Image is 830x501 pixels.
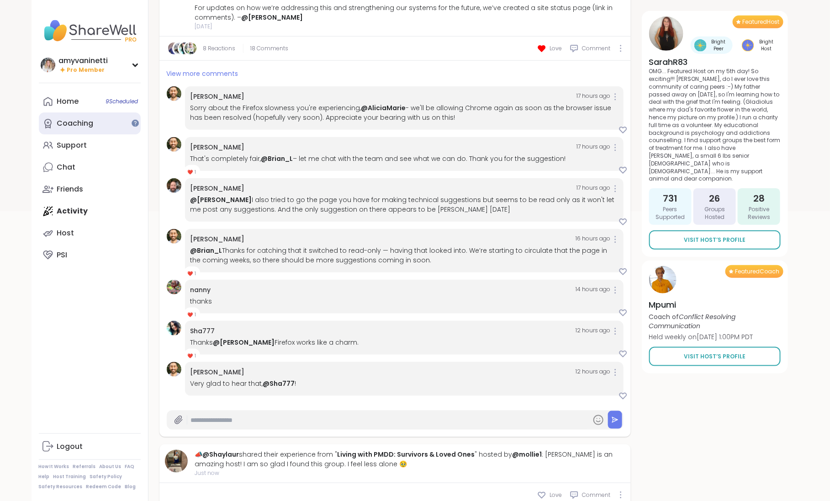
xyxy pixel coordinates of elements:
[649,266,677,293] img: Mpumi
[41,58,55,72] img: amyvaninetti
[190,368,245,377] a: [PERSON_NAME]
[39,91,141,112] a: Home9Scheduled
[39,474,50,480] a: Help
[39,244,141,266] a: PSI
[167,137,181,152] img: brett
[263,379,295,388] a: @Sha777
[338,450,475,459] a: Living with PMDD: Survivors & Loved Ones
[190,154,618,164] div: That's completely fair, – let me chat with the team and see what we can do. Thank you for the sug...
[242,13,303,22] a: @[PERSON_NAME]
[513,450,542,459] a: @mollie1
[697,206,732,221] span: Groups Hosted
[73,464,96,470] a: Referrals
[57,184,84,194] div: Friends
[190,297,618,306] div: thanks
[756,38,777,52] span: Bright Host
[576,285,611,295] span: 14 hours ago
[125,484,136,490] a: Blog
[106,98,138,105] span: 9 Scheduled
[742,39,754,52] img: Bright Host
[753,192,765,205] span: 28
[167,178,181,193] img: Brian_L
[649,347,781,366] a: Visit Host’s Profile
[188,311,193,318] span: ❤️
[190,326,215,336] a: Sha777
[167,321,181,336] img: Sha777
[709,192,720,205] span: 26
[195,469,625,477] span: Just now
[649,312,781,330] p: Coach of
[174,43,185,54] img: rustyempire
[168,43,180,54] img: NaAlSi2O6
[735,268,780,275] span: Featured Coach
[195,270,196,277] span: 1
[577,143,611,152] span: 17 hours ago
[550,491,562,499] span: Love
[203,450,239,459] a: @Shaylaur
[167,69,238,78] span: View more comments
[190,379,618,389] div: Very glad to hear that, !
[39,178,141,200] a: Friends
[185,43,196,54] img: Jessiegirl0719
[694,39,707,52] img: Bright Peer
[39,134,141,156] a: Support
[90,474,122,480] a: Safety Policy
[188,169,193,176] span: ❤️
[86,484,122,490] a: Redeem Code
[57,118,94,128] div: Coaching
[576,326,611,336] span: 12 hours ago
[39,436,141,458] a: Logout
[165,450,188,473] img: Shaylaur
[213,338,275,347] a: @[PERSON_NAME]
[743,18,780,26] span: Featured Host
[190,92,245,101] a: [PERSON_NAME]
[195,450,625,469] div: 📣 shared their experience from " " hosted by : [PERSON_NAME] is an amazing host! I am so glad I f...
[649,312,736,330] i: Conflict Resolving Communication
[190,285,211,294] a: nanny
[649,230,781,250] a: Visit Host’s Profile
[649,299,781,310] h4: Mpumi
[167,280,181,294] img: nanny
[53,474,86,480] a: Host Training
[57,96,79,107] div: Home
[39,156,141,178] a: Chat
[39,15,141,47] img: ShareWell Nav Logo
[708,38,729,52] span: Bright Peer
[684,352,745,361] span: Visit Host’s Profile
[132,119,139,127] iframe: Spotlight
[167,229,181,244] img: brett
[550,44,562,53] span: Love
[361,103,406,112] a: @AliciaMarie
[649,68,781,183] p: OMG... Featured Host on my 5th day! So exciting!!! [PERSON_NAME], do I ever love this community o...
[188,270,193,277] span: ❤️
[195,22,625,31] span: [DATE]
[167,362,181,377] img: brett
[663,192,677,205] span: 731
[684,236,745,244] span: Visit Host’s Profile
[39,112,141,134] a: Coaching
[190,338,618,347] div: Thanks Firefox works like a charm.
[59,56,108,66] div: amyvaninetti
[649,16,683,51] img: SarahR83
[190,246,222,255] a: @Brian_L
[39,484,83,490] a: Safety Resources
[190,235,245,244] a: [PERSON_NAME]
[190,246,618,265] div: Thanks for catching that it switched to read-only — having that looked into. We’re starting to ci...
[203,44,236,53] a: 8 Reactions
[577,92,611,101] span: 17 hours ago
[39,222,141,244] a: Host
[577,184,611,193] span: 17 hours ago
[195,169,196,176] span: 1
[57,228,74,238] div: Host
[57,250,68,260] div: PSI
[190,184,245,193] a: [PERSON_NAME]
[195,352,196,359] span: 1
[179,43,191,54] img: Sha777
